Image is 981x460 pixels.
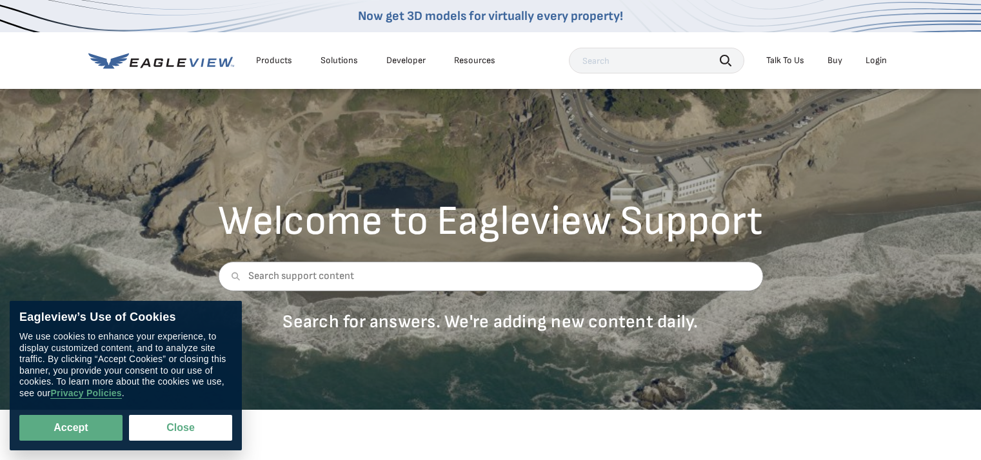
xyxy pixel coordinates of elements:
div: Solutions [321,55,358,66]
a: Developer [386,55,426,66]
h2: Welcome to Eagleview Support [218,201,763,242]
input: Search [569,48,744,73]
a: Privacy Policies [50,388,121,399]
button: Accept [19,415,123,441]
input: Search support content [218,262,763,291]
div: Products [256,55,292,66]
a: Buy [827,55,842,66]
div: Eagleview’s Use of Cookies [19,311,232,325]
button: Close [129,415,232,441]
div: Resources [454,55,495,66]
a: Now get 3D models for virtually every property! [358,8,623,24]
div: Talk To Us [766,55,804,66]
p: Search for answers. We're adding new content daily. [218,311,763,333]
div: Login [866,55,887,66]
div: We use cookies to enhance your experience, to display customized content, and to analyze site tra... [19,331,232,399]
